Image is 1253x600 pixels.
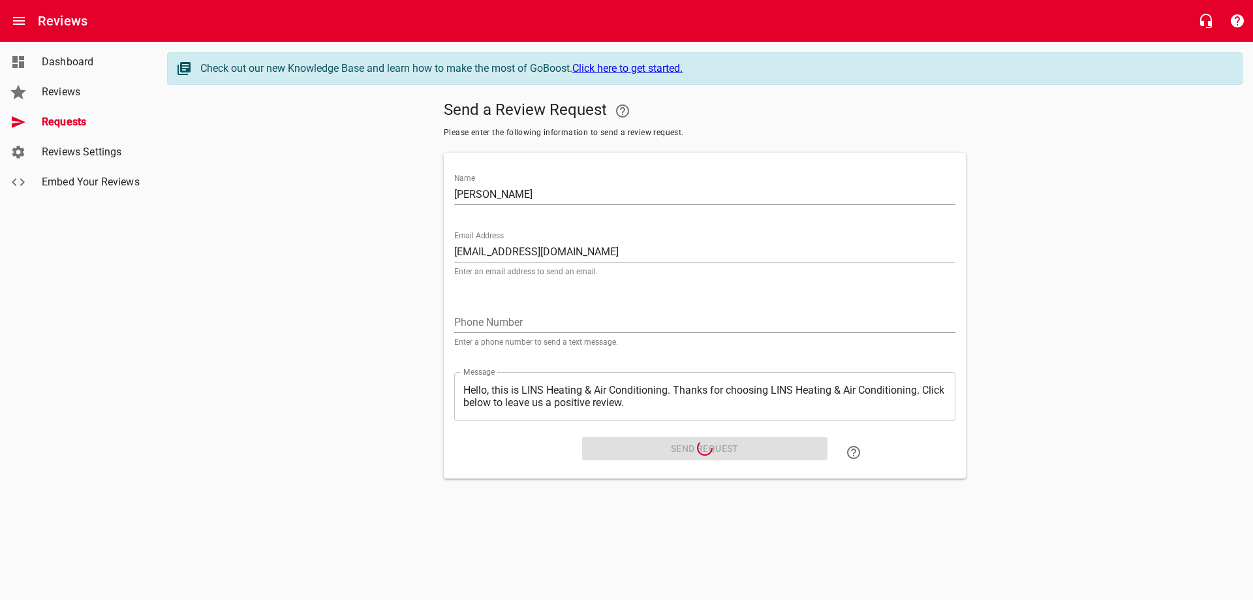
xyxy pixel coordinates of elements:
[838,437,869,468] a: Learn how to "Send a Review Request"
[463,384,946,409] textarea: Hello, this is LINS Heating & Air Conditioning. Thanks for choosing LINS Heating & Air Conditioni...
[454,174,475,182] label: Name
[572,62,683,74] a: Click here to get started.
[454,268,955,276] p: Enter an email address to send an email.
[454,338,955,346] p: Enter a phone number to send a text message.
[607,95,638,127] a: Your Google or Facebook account must be connected to "Send a Review Request"
[42,114,141,130] span: Requests
[38,10,87,31] h6: Reviews
[200,61,1229,76] div: Check out our new Knowledge Base and learn how to make the most of GoBoost.
[42,84,141,100] span: Reviews
[42,144,141,160] span: Reviews Settings
[454,232,504,240] label: Email Address
[3,5,35,37] button: Open drawer
[444,95,966,127] h5: Send a Review Request
[1190,5,1222,37] button: Live Chat
[1222,5,1253,37] button: Support Portal
[444,127,966,140] span: Please enter the following information to send a review request.
[42,54,141,70] span: Dashboard
[42,174,141,190] span: Embed Your Reviews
